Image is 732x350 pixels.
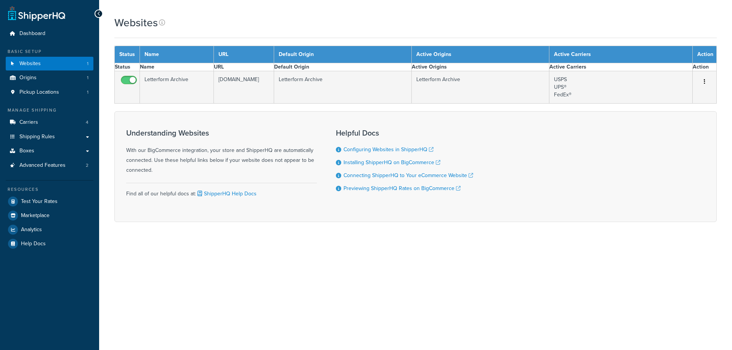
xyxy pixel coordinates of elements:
[8,6,65,21] a: ShipperHQ Home
[549,71,692,104] td: USPS UPS® FedEx®
[19,148,34,154] span: Boxes
[411,63,549,71] th: Active Origins
[274,63,411,71] th: Default Origin
[693,63,717,71] th: Action
[115,63,140,71] th: Status
[196,190,257,198] a: ShipperHQ Help Docs
[6,237,93,251] a: Help Docs
[21,241,46,247] span: Help Docs
[411,46,549,63] th: Active Origins
[6,85,93,99] li: Pickup Locations
[19,119,38,126] span: Carriers
[21,213,50,219] span: Marketplace
[549,46,692,63] th: Active Carriers
[274,71,411,104] td: Letterform Archive
[19,30,45,37] span: Dashboard
[6,115,93,129] li: Carriers
[214,71,274,104] td: [DOMAIN_NAME]
[126,129,317,137] h3: Understanding Websites
[87,89,88,96] span: 1
[19,89,59,96] span: Pickup Locations
[19,134,55,140] span: Shipping Rules
[411,71,549,104] td: Letterform Archive
[140,71,214,104] td: Letterform Archive
[140,46,214,63] th: Name
[693,46,717,63] th: Action
[6,144,93,158] a: Boxes
[19,162,66,169] span: Advanced Features
[114,15,158,30] h1: Websites
[274,46,411,63] th: Default Origin
[6,186,93,193] div: Resources
[6,85,93,99] a: Pickup Locations 1
[6,48,93,55] div: Basic Setup
[6,223,93,237] a: Analytics
[126,183,317,199] div: Find all of our helpful docs at:
[6,209,93,222] a: Marketplace
[549,63,692,71] th: Active Carriers
[6,158,93,173] a: Advanced Features 2
[6,71,93,85] li: Origins
[6,158,93,173] li: Advanced Features
[87,61,88,67] span: 1
[336,129,473,137] h3: Helpful Docs
[6,57,93,71] li: Websites
[214,46,274,63] th: URL
[21,198,58,205] span: Test Your Rates
[19,75,37,81] span: Origins
[6,115,93,129] a: Carriers 4
[6,57,93,71] a: Websites 1
[140,63,214,71] th: Name
[6,107,93,113] div: Manage Shipping
[126,129,317,175] div: With our BigCommerce integration, your store and ShipperHQ are automatically connected. Use these...
[6,195,93,208] a: Test Your Rates
[87,75,88,81] span: 1
[6,130,93,144] a: Shipping Rules
[86,162,88,169] span: 2
[86,119,88,126] span: 4
[344,171,473,179] a: Connecting ShipperHQ to Your eCommerce Website
[6,71,93,85] a: Origins 1
[19,61,41,67] span: Websites
[344,145,433,153] a: Configuring Websites in ShipperHQ
[21,227,42,233] span: Analytics
[115,46,140,63] th: Status
[344,184,461,192] a: Previewing ShipperHQ Rates on BigCommerce
[6,27,93,41] a: Dashboard
[344,158,440,166] a: Installing ShipperHQ on BigCommerce
[214,63,274,71] th: URL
